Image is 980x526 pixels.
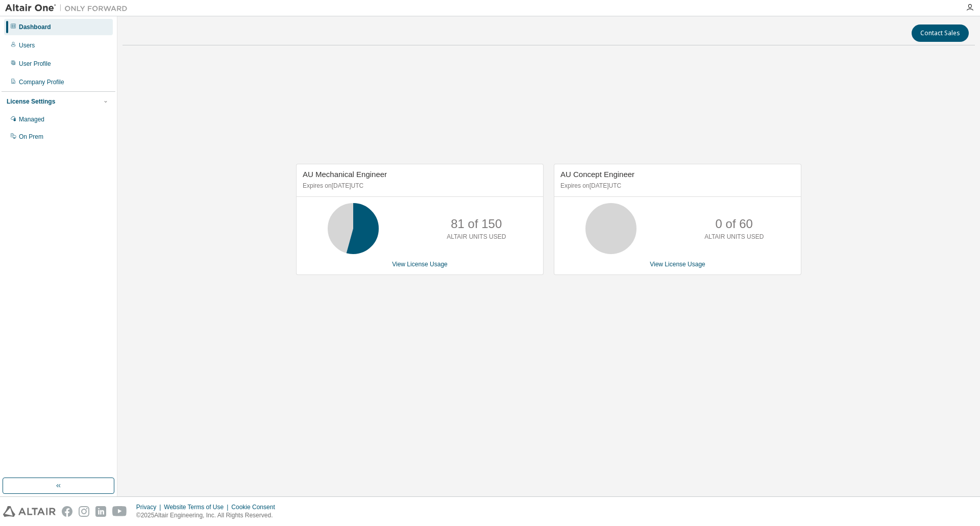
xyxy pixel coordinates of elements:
button: Contact Sales [912,24,969,42]
span: AU Concept Engineer [560,170,634,179]
img: instagram.svg [79,506,89,517]
div: Managed [19,115,44,123]
div: License Settings [7,97,55,106]
p: © 2025 Altair Engineering, Inc. All Rights Reserved. [136,511,281,520]
div: Company Profile [19,78,64,86]
p: Expires on [DATE] UTC [560,182,792,190]
p: 0 of 60 [716,215,753,233]
a: View License Usage [392,261,448,268]
div: Website Terms of Use [164,503,231,511]
span: AU Mechanical Engineer [303,170,387,179]
div: On Prem [19,133,43,141]
div: Dashboard [19,23,51,31]
img: facebook.svg [62,506,72,517]
p: 81 of 150 [451,215,502,233]
img: youtube.svg [112,506,127,517]
img: Altair One [5,3,133,13]
div: User Profile [19,60,51,68]
p: ALTAIR UNITS USED [447,233,506,241]
a: View License Usage [650,261,705,268]
div: Privacy [136,503,164,511]
p: Expires on [DATE] UTC [303,182,534,190]
div: Users [19,41,35,49]
img: altair_logo.svg [3,506,56,517]
p: ALTAIR UNITS USED [704,233,764,241]
div: Cookie Consent [231,503,281,511]
img: linkedin.svg [95,506,106,517]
